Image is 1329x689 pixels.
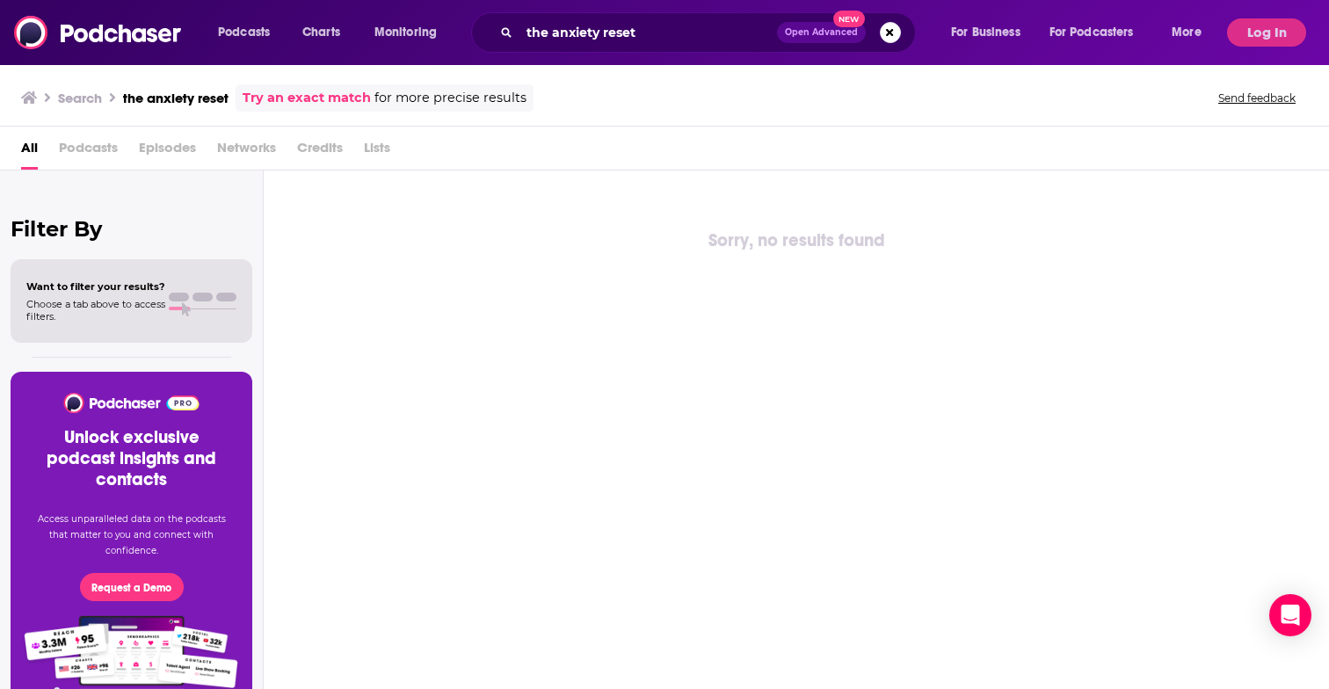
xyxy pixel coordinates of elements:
[777,22,866,43] button: Open AdvancedNew
[26,298,165,323] span: Choose a tab above to access filters.
[1159,18,1224,47] button: open menu
[362,18,460,47] button: open menu
[519,18,777,47] input: Search podcasts, credits, & more...
[11,216,252,242] h2: Filter By
[243,88,371,108] a: Try an exact match
[80,573,184,601] button: Request a Demo
[1038,18,1159,47] button: open menu
[833,11,865,27] span: New
[1172,20,1202,45] span: More
[32,427,231,490] h3: Unlock exclusive podcast insights and contacts
[26,280,165,293] span: Want to filter your results?
[58,90,102,106] h3: Search
[951,20,1020,45] span: For Business
[21,134,38,170] a: All
[1213,91,1301,105] button: Send feedback
[374,88,527,108] span: for more precise results
[217,134,276,170] span: Networks
[1227,18,1306,47] button: Log In
[123,90,229,106] h3: the anxiety reset
[785,28,858,37] span: Open Advanced
[206,18,293,47] button: open menu
[59,134,118,170] span: Podcasts
[939,18,1042,47] button: open menu
[14,16,183,49] img: Podchaser - Follow, Share and Rate Podcasts
[32,511,231,559] p: Access unparalleled data on the podcasts that matter to you and connect with confidence.
[374,20,437,45] span: Monitoring
[62,393,200,413] img: Podchaser - Follow, Share and Rate Podcasts
[139,134,196,170] span: Episodes
[297,134,343,170] span: Credits
[291,18,351,47] a: Charts
[364,134,390,170] span: Lists
[1049,20,1134,45] span: For Podcasters
[264,227,1329,255] div: Sorry, no results found
[218,20,270,45] span: Podcasts
[488,12,933,53] div: Search podcasts, credits, & more...
[1269,594,1311,636] div: Open Intercom Messenger
[302,20,340,45] span: Charts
